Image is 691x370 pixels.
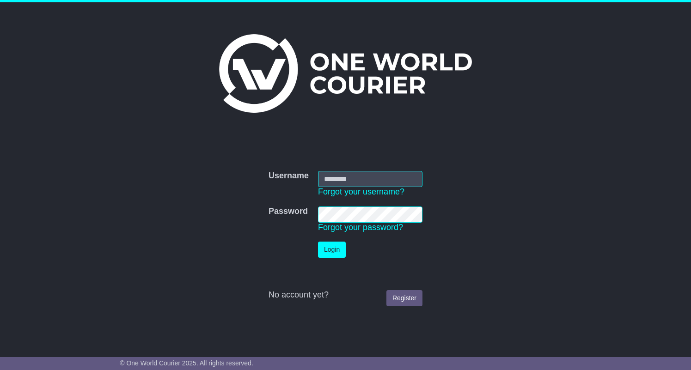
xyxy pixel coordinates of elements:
[318,242,346,258] button: Login
[318,187,404,196] a: Forgot your username?
[269,290,422,300] div: No account yet?
[318,223,403,232] a: Forgot your password?
[386,290,422,306] a: Register
[120,359,253,367] span: © One World Courier 2025. All rights reserved.
[269,206,308,217] label: Password
[219,34,471,113] img: One World
[269,171,309,181] label: Username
